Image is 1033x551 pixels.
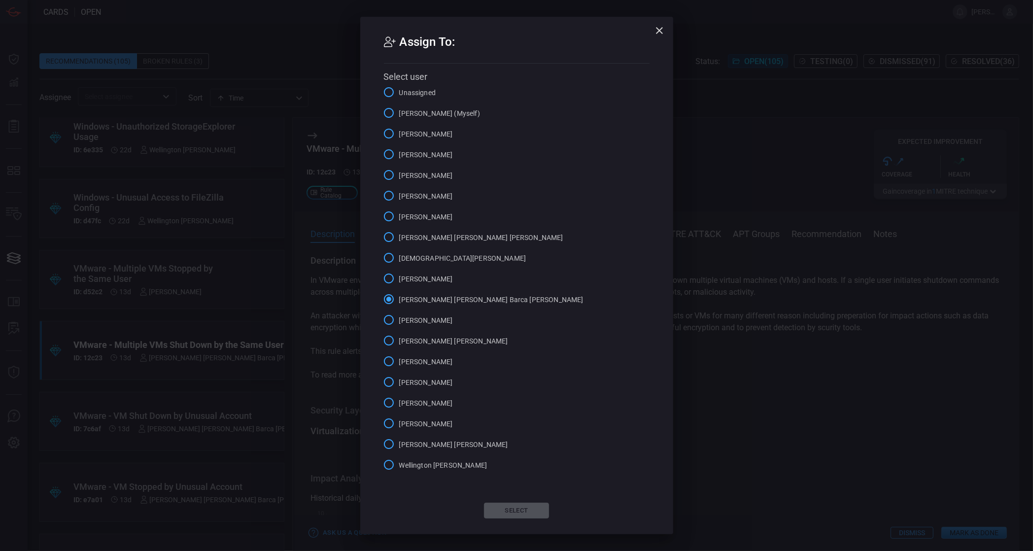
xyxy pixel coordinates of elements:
[384,33,650,64] h2: Assign To:
[399,88,436,98] span: Unassigned
[399,150,453,160] span: [PERSON_NAME]
[399,274,453,284] span: [PERSON_NAME]
[399,378,453,388] span: [PERSON_NAME]
[399,253,526,264] span: [DEMOGRAPHIC_DATA][PERSON_NAME]
[384,71,428,82] span: Select user
[399,440,508,450] span: [PERSON_NAME] [PERSON_NAME]
[399,108,480,119] span: [PERSON_NAME] (Myself)
[399,233,563,243] span: [PERSON_NAME] [PERSON_NAME] [PERSON_NAME]
[399,191,453,202] span: [PERSON_NAME]
[399,460,487,471] span: Wellington [PERSON_NAME]
[399,419,453,429] span: [PERSON_NAME]
[399,315,453,326] span: [PERSON_NAME]
[399,398,453,409] span: [PERSON_NAME]
[399,212,453,222] span: [PERSON_NAME]
[399,171,453,181] span: [PERSON_NAME]
[399,129,453,139] span: [PERSON_NAME]
[399,295,584,305] span: [PERSON_NAME] [PERSON_NAME] Barca [PERSON_NAME]
[399,336,508,346] span: [PERSON_NAME] [PERSON_NAME]
[399,357,453,367] span: [PERSON_NAME]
